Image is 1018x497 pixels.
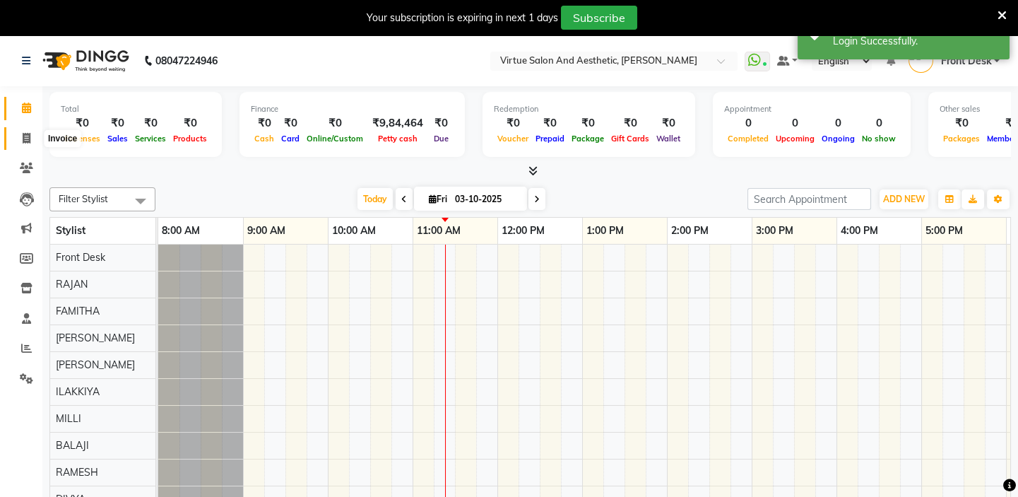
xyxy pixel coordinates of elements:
[494,134,532,144] span: Voucher
[940,54,991,69] span: Front Desk
[883,194,925,204] span: ADD NEW
[251,134,278,144] span: Cash
[303,134,367,144] span: Online/Custom
[104,115,131,131] div: ₹0
[940,115,983,131] div: ₹0
[61,115,104,131] div: ₹0
[367,115,429,131] div: ₹9,84,464
[45,130,81,147] div: Invoice
[131,115,170,131] div: ₹0
[425,194,451,204] span: Fri
[329,221,379,241] a: 10:00 AM
[170,115,211,131] div: ₹0
[880,189,928,209] button: ADD NEW
[36,41,133,81] img: logo
[653,134,684,144] span: Wallet
[818,134,858,144] span: Ongoing
[772,115,818,131] div: 0
[158,221,203,241] a: 8:00 AM
[59,193,108,204] span: Filter Stylist
[244,221,289,241] a: 9:00 AM
[583,221,627,241] a: 1:00 PM
[724,115,772,131] div: 0
[772,134,818,144] span: Upcoming
[61,103,211,115] div: Total
[357,188,393,210] span: Today
[278,134,303,144] span: Card
[451,189,521,210] input: 2025-10-03
[56,332,135,344] span: [PERSON_NAME]
[131,134,170,144] span: Services
[608,134,653,144] span: Gift Cards
[413,221,464,241] a: 11:00 AM
[278,115,303,131] div: ₹0
[568,115,608,131] div: ₹0
[104,134,131,144] span: Sales
[568,134,608,144] span: Package
[532,115,568,131] div: ₹0
[858,134,899,144] span: No show
[303,115,367,131] div: ₹0
[498,221,548,241] a: 12:00 PM
[374,134,421,144] span: Petty cash
[833,34,999,49] div: Login Successfully.
[56,466,98,479] span: RAMESH
[724,134,772,144] span: Completed
[494,115,532,131] div: ₹0
[430,134,452,144] span: Due
[837,221,882,241] a: 4:00 PM
[251,103,454,115] div: Finance
[752,221,797,241] a: 3:00 PM
[724,103,899,115] div: Appointment
[56,251,105,264] span: Front Desk
[367,11,558,25] div: Your subscription is expiring in next 1 days
[561,6,637,30] button: Subscribe
[56,278,88,291] span: RAJAN
[818,115,858,131] div: 0
[922,221,966,241] a: 5:00 PM
[494,103,684,115] div: Redemption
[908,48,933,73] img: Front Desk
[858,115,899,131] div: 0
[668,221,712,241] a: 2:00 PM
[56,305,100,317] span: FAMITHA
[429,115,454,131] div: ₹0
[251,115,278,131] div: ₹0
[56,224,85,237] span: Stylist
[170,134,211,144] span: Products
[155,41,218,81] b: 08047224946
[608,115,653,131] div: ₹0
[56,358,135,371] span: [PERSON_NAME]
[747,188,871,210] input: Search Appointment
[56,412,81,425] span: MILLI
[940,134,983,144] span: Packages
[653,115,684,131] div: ₹0
[56,439,89,452] span: BALAJI
[56,385,100,398] span: ILAKKIYA
[532,134,568,144] span: Prepaid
